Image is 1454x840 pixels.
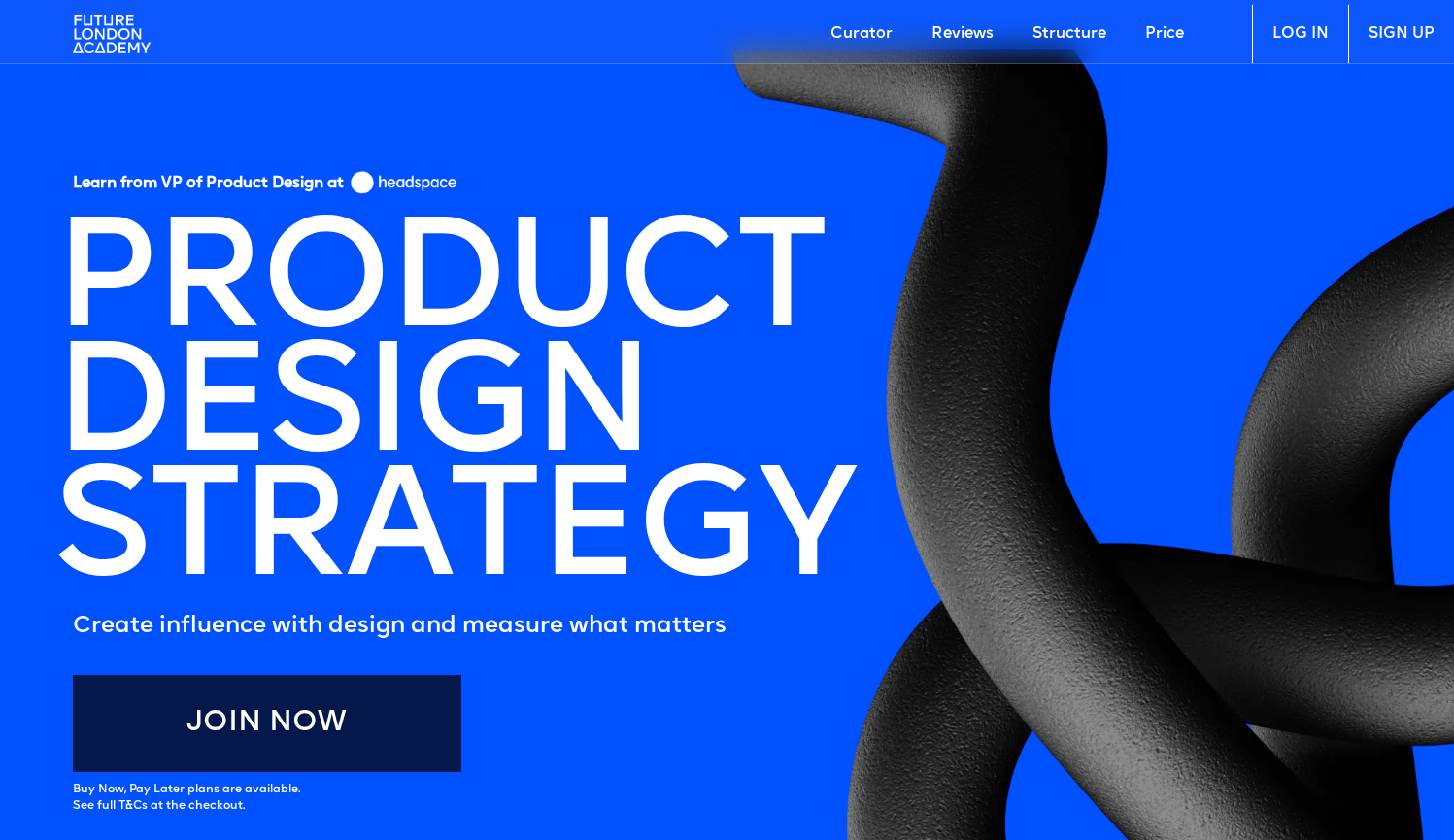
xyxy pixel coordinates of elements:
a: Structure [1013,5,1126,63]
a: Price [1126,5,1203,63]
h5: Learn from VP of Product Design at [73,174,344,200]
h5: Create influence with design and measure what matters [73,607,854,646]
a: Reviews [912,5,1013,63]
div: Buy Now, Pay Later plans are available. See full T&Cs at the checkout. [73,782,300,815]
a: SIGN UP [1348,5,1454,63]
a: Join Now [73,675,461,772]
h1: PRODUCT DESIGN STRATEGY [53,224,854,597]
a: LOG IN [1252,5,1348,63]
a: Curator [811,5,912,63]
